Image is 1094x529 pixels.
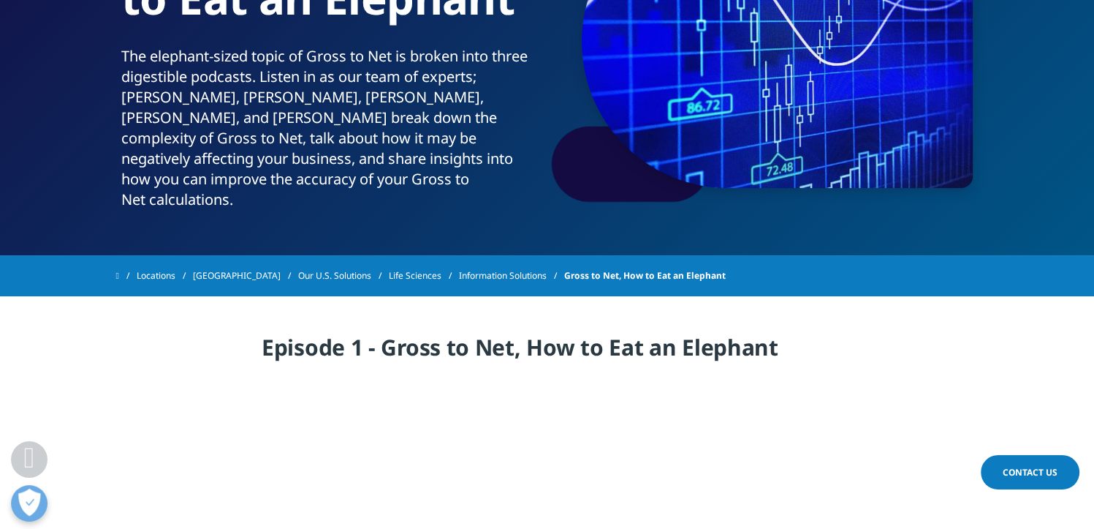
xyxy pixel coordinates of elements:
a: Information Solutions [459,263,564,289]
a: [GEOGRAPHIC_DATA] [193,263,298,289]
a: Locations [137,263,193,289]
span: Gross to Net, How to Eat an Elephant [564,263,726,289]
iframe: The IQVIA Podcast, Episode 1 - Gross to Net, How to Eat an Elephant [262,373,832,519]
a: Life Sciences [389,263,459,289]
button: Open Preferences [11,485,48,522]
p: The elephant-sized topic of Gross to Net is broken into three digestible podcasts. Listen in as o... [121,46,542,219]
a: Contact Us [981,455,1079,489]
span: Contact Us [1003,466,1057,479]
h4: Episode 1 - Gross to Net, How to Eat an Elephant [262,333,832,373]
a: Our U.S. Solutions [298,263,389,289]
